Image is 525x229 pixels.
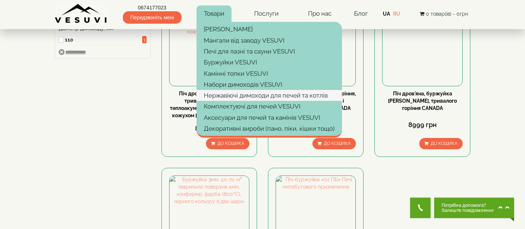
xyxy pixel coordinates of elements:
img: Піч дров'яна, буржуйка ДЖЕВЕЛІН, тривалого горіння CANADA [382,6,462,86]
a: Печі для лазні та сауни VESUVI [197,46,342,57]
button: 0 товар(ів) - 0грн [417,10,470,18]
span: 0 товар(ів) - 0грн [426,11,468,17]
a: Послуги [247,5,286,22]
a: Піч дров'яна, буржуйка [PERSON_NAME], тривалого горіння CANADA [388,91,457,111]
a: Про нас [301,5,339,22]
a: Блог [354,10,368,17]
div: 8799 грн [169,124,249,133]
a: UA [383,11,390,17]
a: 0674177023 [123,4,182,11]
span: Потрібна допомога? [442,203,494,208]
span: До кошика [431,141,458,146]
button: До кошика [206,138,249,149]
span: Залиште повідомлення [442,208,494,213]
a: Буржуйки VESUVI [197,57,342,68]
a: RU [393,11,400,17]
a: Набори димоходів VESUVI [197,79,342,90]
a: Аксесуари для печей та камінів VESUVI [197,112,342,123]
span: До кошика [217,141,244,146]
div: 8999 грн [382,120,462,130]
a: Товари [197,5,232,22]
span: До кошика [324,141,351,146]
button: Chat button [434,198,514,218]
img: Піч дров'яна, буржуйка, тривалого горіння з теплоакумулятором і захисним кожухом CANADA [170,6,249,86]
button: До кошика [419,138,463,149]
span: Передзвоніть мені [123,11,182,24]
a: Комплектуючі для печей VESUVI [197,101,342,112]
img: Завод VESUVI [55,4,108,24]
a: Нержавіючі димоходи для печей та котлів [197,90,342,101]
a: Камінні топки VESUVI [197,68,342,79]
button: Get Call button [410,198,431,218]
a: [PERSON_NAME] [197,24,342,35]
button: До кошика [312,138,356,149]
span: 1 [142,36,147,43]
a: Мангали від заводу VESUVI [197,35,342,46]
label: 110 [65,36,142,43]
a: Декоративні вироби (пано, піки, кішки тощо) [197,123,342,134]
